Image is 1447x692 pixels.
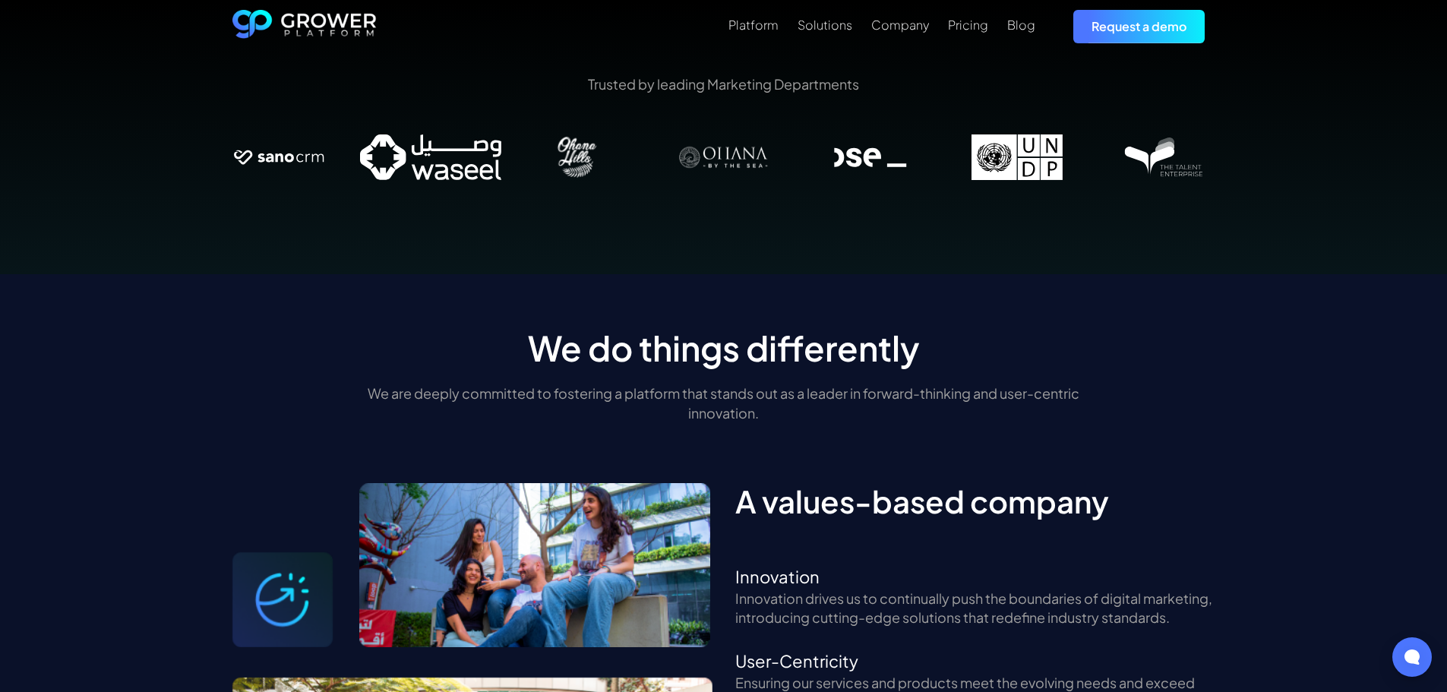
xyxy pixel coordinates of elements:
a: Company [871,16,929,34]
div: Platform [728,17,779,32]
a: Platform [728,16,779,34]
a: home [232,10,377,43]
h3: A values-based company [735,483,1215,520]
a: Request a demo [1073,10,1205,43]
div: Company [871,17,929,32]
p: Trusted by leading Marketing Departments [211,74,1237,93]
h2: We do things differently [528,327,920,368]
div: Blog [1007,17,1035,32]
p: Innovation [735,565,1215,589]
p: Innovation drives us to continually push the boundaries of digital marketing, introducing cutting... [735,589,1215,627]
div: Pricing [948,17,988,32]
a: Solutions [798,16,852,34]
div: Solutions [798,17,852,32]
p: We are deeply committed to fostering a platform that stands out as a leader in forward-thinking a... [358,384,1089,422]
a: Blog [1007,16,1035,34]
p: User-Centricity [735,649,1215,673]
a: Pricing [948,16,988,34]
